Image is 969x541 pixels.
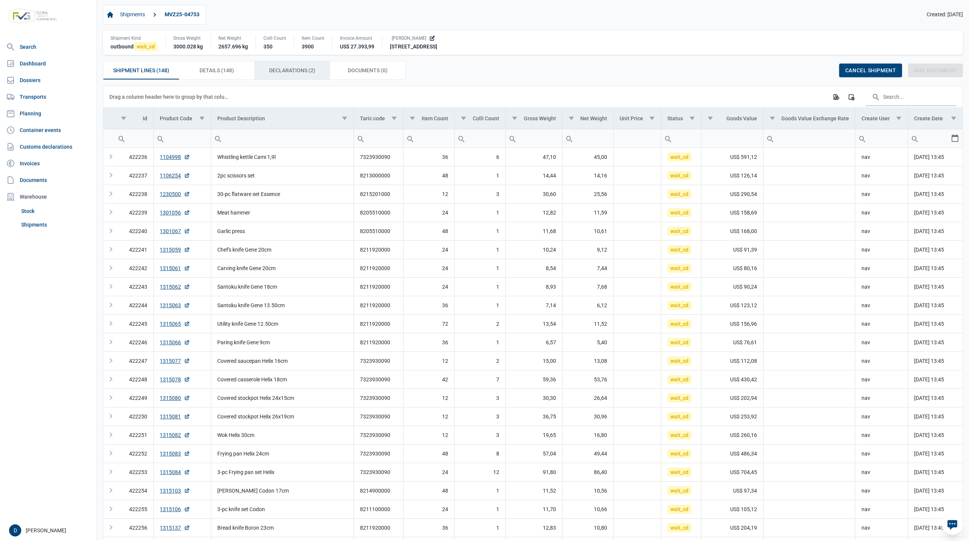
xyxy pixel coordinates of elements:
td: 16,80 [562,426,613,444]
a: Dossiers [3,73,93,88]
td: nav [855,203,908,222]
td: Wok Helix 30cm [211,426,354,444]
td: 10,24 [505,240,562,259]
td: 36 [403,148,455,166]
td: Carving knife Gene 20cm [211,259,354,277]
td: 3-pc knife set Codon [211,500,354,518]
a: 1315078 [160,376,190,383]
td: Filter cell [701,129,763,148]
td: Expand [103,277,115,296]
td: 422250 [115,407,154,426]
td: 8,93 [505,277,562,296]
span: Show filter options for column 'Goods Value' [707,115,713,121]
td: 45,00 [562,148,613,166]
span: Show filter options for column 'Create Date' [951,115,957,121]
div: Search box [403,129,417,148]
div: Search box [211,129,225,148]
td: 7323930090 [354,426,403,444]
td: 6,57 [505,333,562,351]
td: 86,40 [562,463,613,481]
span: Declarations (2) [269,66,315,75]
td: 422244 [115,296,154,314]
td: 48 [403,222,455,240]
a: Container events [3,123,93,138]
td: 12 [403,351,455,370]
td: 8205510000 [354,222,403,240]
a: Planning [3,106,93,121]
td: Expand [103,518,115,537]
td: 24 [403,240,455,259]
div: Search box [763,129,777,148]
td: Column Status [661,108,701,129]
div: Export all data to Excel [829,90,843,104]
a: MVZ25-04753 [162,8,203,21]
td: 422240 [115,222,154,240]
span: Show filter options for column 'Unit Price' [649,115,655,121]
img: FVG - Global freight forwarding [6,6,60,26]
td: 9,12 [562,240,613,259]
td: 12 [403,426,455,444]
td: nav [855,481,908,500]
td: Expand [103,185,115,203]
a: Shipments [117,8,148,21]
td: 14,16 [562,166,613,185]
td: 2pc scissors set [211,166,354,185]
td: 48 [403,481,455,500]
td: Filter cell [455,129,505,148]
td: 24 [403,463,455,481]
td: 15,00 [505,351,562,370]
td: 8205510000 [354,203,403,222]
td: 422242 [115,259,154,277]
td: nav [855,444,908,463]
td: 30,60 [505,185,562,203]
td: Expand [103,389,115,407]
td: Filter cell [855,129,908,148]
a: Transports [3,89,93,104]
div: Cancel shipment [839,64,902,77]
td: Utility knife Gene 12.50cm [211,314,354,333]
td: 49,44 [562,444,613,463]
td: Expand [103,500,115,518]
td: nav [855,277,908,296]
td: 30-pc flatware set Essence [211,185,354,203]
td: Column Item Count [403,108,455,129]
a: Shipments [18,218,93,232]
td: Filter cell [562,129,613,148]
a: 1315106 [160,505,190,513]
td: 59,36 [505,370,562,389]
td: Column Id [115,108,154,129]
td: Column Create Date [908,108,963,129]
a: 1315082 [160,431,190,439]
a: 1301056 [160,209,190,216]
td: 24 [403,500,455,518]
td: Filter cell [354,129,403,148]
td: 7323930090 [354,407,403,426]
span: Show filter options for column 'Create User' [896,115,902,121]
td: 422254 [115,481,154,500]
td: Filter cell [403,129,455,148]
td: nav [855,500,908,518]
td: Expand [103,481,115,500]
span: Show filter options for column 'Product Code' [199,115,205,121]
a: 1315066 [160,339,190,346]
td: 1 [455,277,505,296]
div: Column Chooser [844,90,858,104]
td: Column Gross Weight [505,108,562,129]
span: Show filter options for column 'Id' [121,115,126,121]
div: Data grid toolbar [109,86,957,107]
span: Show filter options for column 'Gross Weight' [512,115,517,121]
a: Invoices [3,156,93,171]
td: 7,44 [562,259,613,277]
td: 8211920000 [354,277,403,296]
td: 1 [455,296,505,314]
td: Filter cell [211,129,354,148]
td: 11,68 [505,222,562,240]
td: 8214900000 [354,481,403,500]
div: Search box [506,129,519,148]
td: Column Goods Value Exchange Rate [763,108,855,129]
td: 24 [403,203,455,222]
td: Expand [103,203,115,222]
td: 8211920000 [354,314,403,333]
td: Expand [103,148,115,166]
td: 11,52 [562,314,613,333]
